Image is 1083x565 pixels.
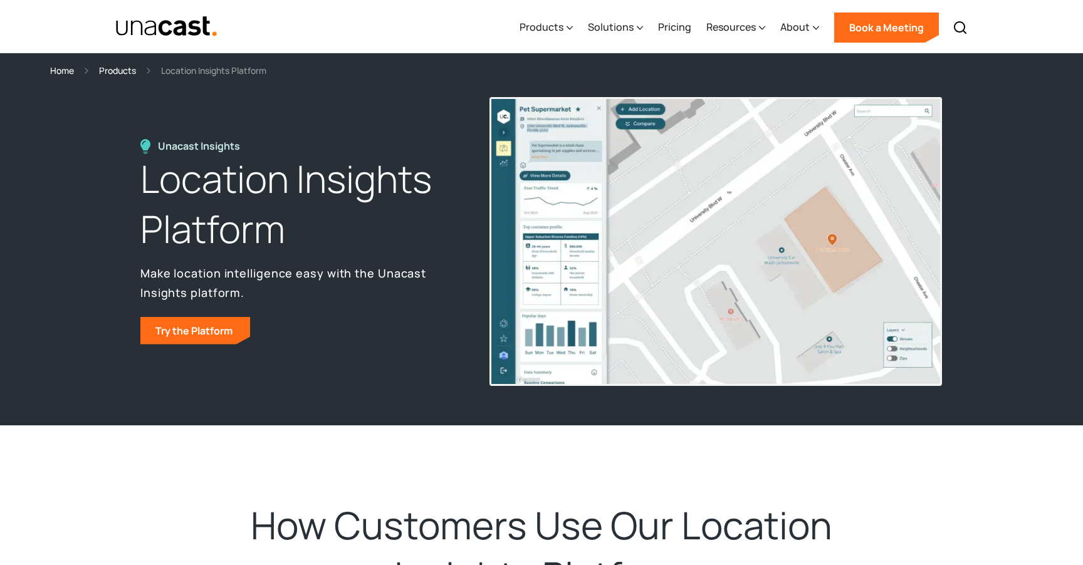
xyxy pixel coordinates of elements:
a: home [115,16,217,38]
div: Solutions [588,19,634,34]
a: Try the Platform [140,317,250,345]
h1: Location Insights Platform [140,154,461,254]
img: Unacast text logo [115,16,217,38]
div: Location Insights Platform [161,63,266,78]
img: Location Insights Platform icon [140,139,150,154]
div: Solutions [588,2,643,53]
div: About [780,19,810,34]
img: An image of the unacast UI. Shows a map of a pet supermarket along with relevant data in the side... [490,98,941,385]
a: Book a Meeting [834,13,939,43]
div: Products [520,19,563,34]
a: Products [99,63,136,78]
div: Resources [706,2,765,53]
a: Home [50,63,74,78]
div: About [780,2,819,53]
div: Products [520,2,573,53]
p: Make location intelligence easy with the Unacast Insights platform. [140,264,461,301]
img: Search icon [953,20,968,35]
div: Unacast Insights [158,139,246,153]
div: Resources [706,19,756,34]
a: Pricing [658,2,691,53]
